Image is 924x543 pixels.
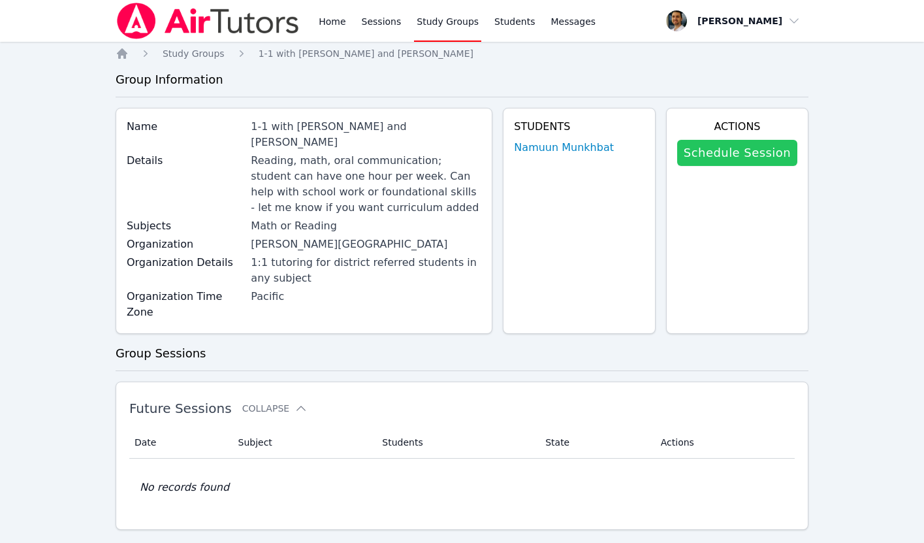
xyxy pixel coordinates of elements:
label: Details [127,153,243,169]
th: Actions [653,427,795,459]
a: Namuun Munkhbat [514,140,614,156]
h3: Group Sessions [116,344,808,363]
th: State [537,427,653,459]
h3: Group Information [116,71,808,89]
div: Math or Reading [251,218,481,234]
span: Messages [551,15,596,28]
div: 1:1 tutoring for district referred students in any subject [251,255,481,286]
img: Air Tutors [116,3,300,39]
div: 1-1 with [PERSON_NAME] and [PERSON_NAME] [251,119,481,150]
span: Future Sessions [129,401,232,416]
a: 1-1 with [PERSON_NAME] and [PERSON_NAME] [259,47,473,60]
label: Name [127,119,243,135]
td: No records found [129,459,795,516]
th: Students [374,427,537,459]
div: [PERSON_NAME][GEOGRAPHIC_DATA] [251,237,481,252]
h4: Actions [677,119,797,135]
a: Study Groups [163,47,225,60]
span: 1-1 with [PERSON_NAME] and [PERSON_NAME] [259,48,473,59]
label: Subjects [127,218,243,234]
div: Pacific [251,289,481,304]
h4: Students [514,119,644,135]
label: Organization [127,237,243,252]
th: Date [129,427,231,459]
span: Study Groups [163,48,225,59]
label: Organization Details [127,255,243,271]
nav: Breadcrumb [116,47,808,60]
th: Subject [231,427,375,459]
a: Schedule Session [677,140,797,166]
div: Reading, math, oral communication; student can have one hour per week. Can help with school work ... [251,153,481,216]
button: Collapse [242,402,308,415]
label: Organization Time Zone [127,289,243,320]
